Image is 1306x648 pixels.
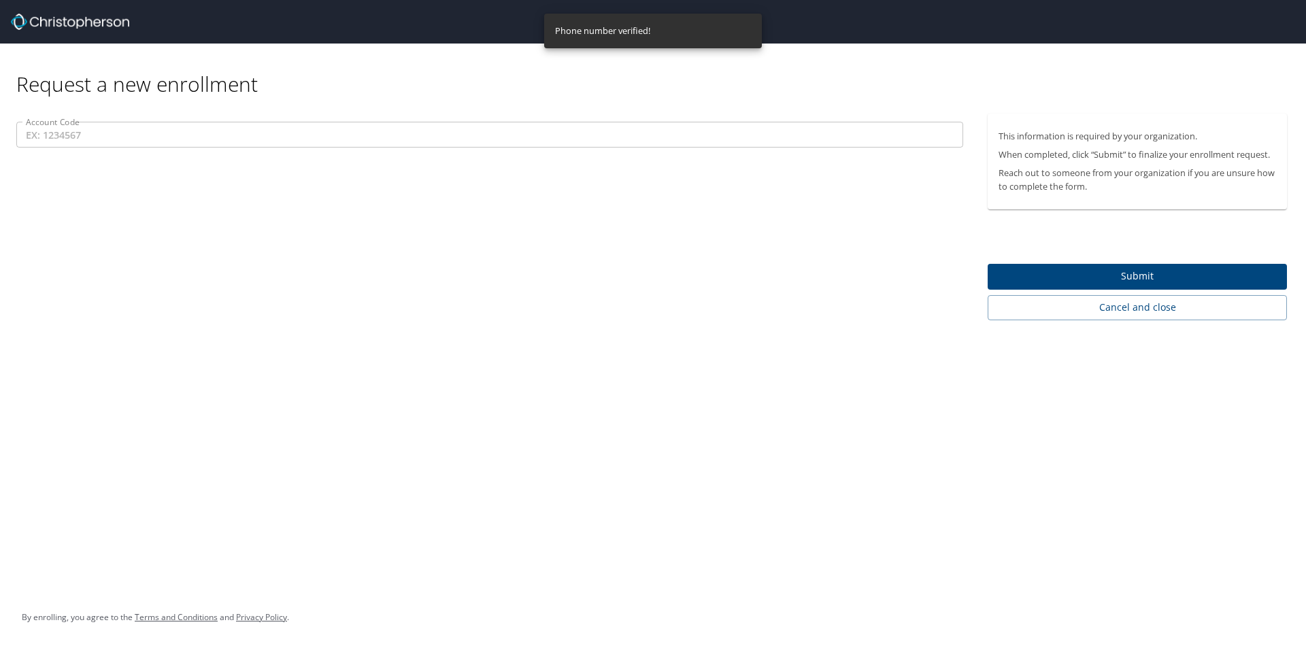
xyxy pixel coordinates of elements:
button: Cancel and close [988,295,1287,320]
span: Submit [999,268,1276,285]
p: Reach out to someone from your organization if you are unsure how to complete the form. [999,167,1276,192]
a: Terms and Conditions [135,611,218,623]
button: Submit [988,264,1287,290]
div: By enrolling, you agree to the and . [22,600,289,634]
span: Cancel and close [999,299,1276,316]
a: Privacy Policy [236,611,287,623]
div: Phone number verified! [555,18,650,44]
p: When completed, click “Submit” to finalize your enrollment request. [999,148,1276,161]
input: EX: 1234567 [16,122,963,148]
img: cbt logo [11,14,129,30]
p: This information is required by your organization. [999,130,1276,143]
div: Request a new enrollment [16,44,1298,97]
